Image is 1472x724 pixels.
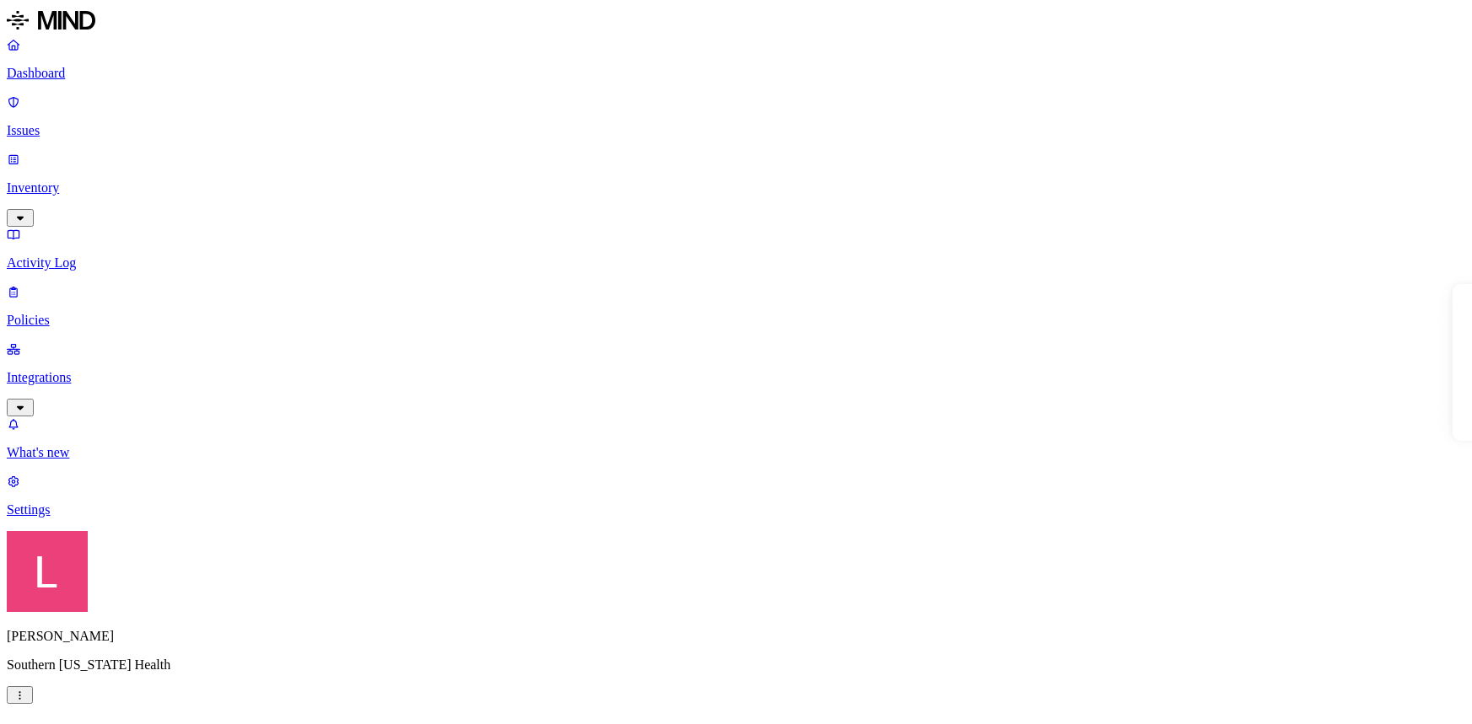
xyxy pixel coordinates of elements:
a: Integrations [7,341,1465,414]
p: Inventory [7,180,1465,196]
a: Inventory [7,152,1465,224]
p: Integrations [7,370,1465,385]
a: What's new [7,416,1465,460]
a: Policies [7,284,1465,328]
a: Activity Log [7,227,1465,271]
p: What's new [7,445,1465,460]
p: Dashboard [7,66,1465,81]
img: Landen Brown [7,531,88,612]
p: Activity Log [7,255,1465,271]
a: Settings [7,474,1465,518]
a: Dashboard [7,37,1465,81]
p: Policies [7,313,1465,328]
p: Southern [US_STATE] Health [7,657,1465,673]
a: MIND [7,7,1465,37]
img: MIND [7,7,95,34]
a: Issues [7,94,1465,138]
p: Settings [7,502,1465,518]
p: Issues [7,123,1465,138]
